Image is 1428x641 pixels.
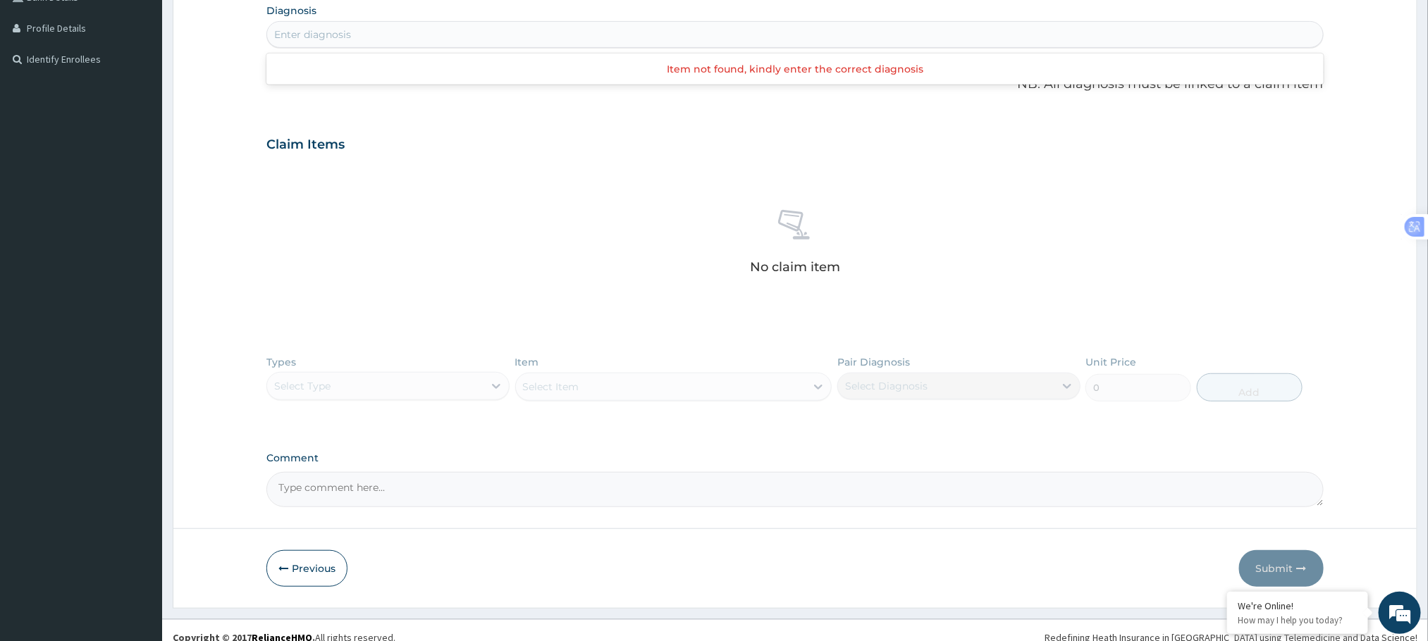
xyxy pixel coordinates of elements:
[26,70,57,106] img: d_794563401_company_1708531726252_794563401
[266,4,316,18] label: Diagnosis
[1238,599,1358,612] div: We're Online!
[73,79,237,97] div: Chat with us now
[82,178,195,320] span: We're online!
[266,452,1323,464] label: Comment
[266,550,347,587] button: Previous
[266,137,345,153] h3: Claim Items
[274,27,351,42] div: Enter diagnosis
[7,385,269,434] textarea: Type your message and hit 'Enter'
[1239,550,1324,587] button: Submit
[266,56,1323,82] div: Item not found, kindly enter the correct diagnosis
[1238,614,1358,626] p: How may I help you today?
[231,7,265,41] div: Minimize live chat window
[750,260,840,274] p: No claim item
